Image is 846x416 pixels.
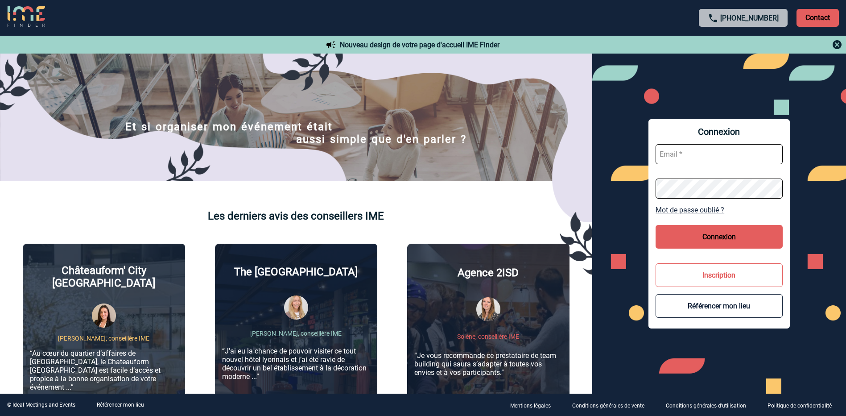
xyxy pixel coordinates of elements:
[503,401,565,409] a: Mentions légales
[656,144,783,164] input: Email *
[666,403,746,409] p: Conditions générales d'utilisation
[760,401,846,409] a: Politique de confidentialité
[565,401,659,409] a: Conditions générales de vente
[572,403,644,409] p: Conditions générales de vente
[97,402,144,408] a: Référencer mon lieu
[656,263,783,287] button: Inscription
[708,13,718,24] img: call-24-px.png
[656,225,783,249] button: Connexion
[659,401,760,409] a: Conditions générales d'utilisation
[510,403,551,409] p: Mentions légales
[7,402,75,408] div: © Ideal Meetings and Events
[656,294,783,318] button: Référencer mon lieu
[768,403,832,409] p: Politique de confidentialité
[656,126,783,137] span: Connexion
[796,9,839,27] p: Contact
[656,206,783,214] a: Mot de passe oublié ?
[720,14,779,22] a: [PHONE_NUMBER]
